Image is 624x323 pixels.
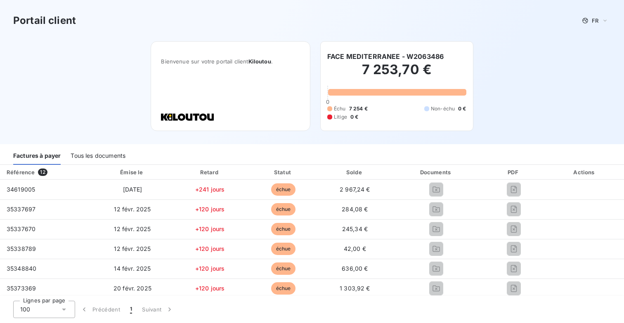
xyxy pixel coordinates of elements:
span: 636,00 € [342,265,368,272]
span: 35348840 [7,265,36,272]
span: échue [271,203,296,215]
button: Suivant [137,301,179,318]
span: 0 € [350,113,358,121]
img: Company logo [161,113,214,121]
span: Kiloutou [248,58,271,65]
span: 35337670 [7,225,35,232]
span: 2 967,24 € [340,186,370,193]
span: Litige [334,113,347,121]
span: échue [271,282,296,295]
span: +120 jours [195,206,225,213]
span: +120 jours [195,245,225,252]
span: 42,00 € [344,245,366,252]
span: 14 févr. 2025 [114,265,151,272]
span: 245,34 € [342,225,368,232]
div: Émise le [94,168,171,176]
span: +120 jours [195,285,225,292]
span: Bienvenue sur votre portail client . [161,58,300,65]
div: Solde [321,168,388,176]
span: échue [271,243,296,255]
span: 1 [130,305,132,314]
div: Documents [392,168,480,176]
span: 35373369 [7,285,36,292]
span: 12 févr. 2025 [114,225,151,232]
span: 1 303,92 € [340,285,370,292]
button: 1 [125,301,137,318]
span: 0 [326,98,329,105]
span: échue [271,223,296,235]
span: 7 254 € [349,105,368,112]
span: +120 jours [195,225,225,232]
span: 20 févr. 2025 [113,285,151,292]
span: +120 jours [195,265,225,272]
span: 12 févr. 2025 [114,206,151,213]
span: 35338789 [7,245,36,252]
span: [DATE] [123,186,142,193]
h2: 7 253,70 € [327,61,466,86]
span: échue [271,262,296,275]
span: Échu [334,105,346,112]
span: FR [592,17,598,24]
span: Non-échu [431,105,455,112]
span: +241 jours [195,186,225,193]
div: Retard [175,168,246,176]
span: 100 [20,305,30,314]
span: 12 févr. 2025 [114,245,151,252]
span: échue [271,183,296,196]
span: 34619005 [7,186,35,193]
span: 12 [38,169,47,176]
h3: Portail client [13,13,76,28]
h6: FACE MEDITERRANEE - W2063486 [327,51,444,61]
div: Statut [249,168,318,176]
div: Factures à payer [13,147,61,165]
span: 0 € [458,105,466,112]
div: PDF [484,168,544,176]
span: 284,08 € [342,206,368,213]
div: Actions [547,168,622,176]
div: Référence [7,169,35,176]
div: Tous les documents [71,147,125,165]
span: 35337697 [7,206,35,213]
button: Précédent [75,301,125,318]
